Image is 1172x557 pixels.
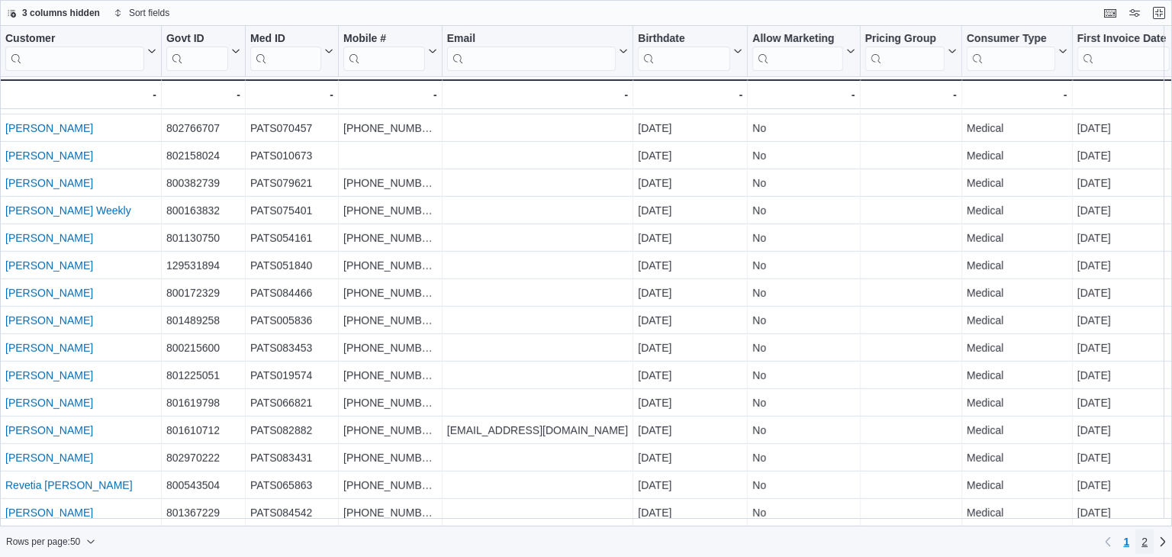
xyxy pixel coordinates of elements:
[250,229,333,247] div: PATS054161
[250,146,333,165] div: PATS010673
[1150,4,1168,22] button: Exit fullscreen
[638,339,742,357] div: [DATE]
[638,146,742,165] div: [DATE]
[343,504,437,522] div: [PHONE_NUMBER]
[22,7,100,19] span: 3 columns hidden
[1117,530,1154,554] ul: Pagination for preceding grid
[5,314,93,327] a: [PERSON_NAME]
[5,287,93,299] a: [PERSON_NAME]
[638,284,742,302] div: [DATE]
[1125,4,1144,22] button: Display options
[343,229,437,247] div: [PHONE_NUMBER]
[166,256,240,275] div: 129531894
[447,85,628,104] div: -
[967,32,1067,71] button: Consumer Type
[166,229,240,247] div: 801130750
[752,366,855,385] div: No
[343,32,425,71] div: Mobile #
[250,504,333,522] div: PATS084542
[1154,533,1172,551] a: Next page
[1077,32,1170,71] div: First Invoice Date
[638,476,742,494] div: [DATE]
[1135,530,1154,554] a: Page 2 of 2
[5,479,133,491] a: Revetia [PERSON_NAME]
[5,122,93,134] a: [PERSON_NAME]
[5,150,93,162] a: [PERSON_NAME]
[250,311,333,330] div: PATS005836
[967,201,1067,220] div: Medical
[1099,530,1172,554] nav: Pagination for preceding grid
[967,449,1067,467] div: Medical
[967,366,1067,385] div: Medical
[343,476,437,494] div: [PHONE_NUMBER]
[5,32,144,71] div: Customer URL
[752,339,855,357] div: No
[752,476,855,494] div: No
[166,284,240,302] div: 800172329
[5,32,144,47] div: Customer
[638,32,742,71] button: Birthdate
[6,536,80,548] span: Rows per page : 50
[865,32,945,71] div: Pricing Group
[166,366,240,385] div: 801225051
[638,32,730,71] div: Birthdate
[343,366,437,385] div: [PHONE_NUMBER]
[752,174,855,192] div: No
[752,311,855,330] div: No
[752,284,855,302] div: No
[447,32,628,71] button: Email
[638,174,742,192] div: [DATE]
[752,394,855,412] div: No
[5,369,93,382] a: [PERSON_NAME]
[752,504,855,522] div: No
[752,146,855,165] div: No
[250,394,333,412] div: PATS066821
[5,32,156,71] button: Customer
[250,339,333,357] div: PATS083453
[865,32,945,47] div: Pricing Group
[967,32,1055,47] div: Consumer Type
[1099,533,1117,551] button: Previous page
[166,201,240,220] div: 800163832
[343,449,437,467] div: [PHONE_NUMBER]
[5,342,93,354] a: [PERSON_NAME]
[5,259,93,272] a: [PERSON_NAME]
[250,284,333,302] div: PATS084466
[638,32,730,47] div: Birthdate
[967,476,1067,494] div: Medical
[638,449,742,467] div: [DATE]
[638,229,742,247] div: [DATE]
[166,146,240,165] div: 802158024
[250,449,333,467] div: PATS083431
[967,146,1067,165] div: Medical
[166,504,240,522] div: 801367229
[343,339,437,357] div: [PHONE_NUMBER]
[865,32,957,71] button: Pricing Group
[5,204,131,217] a: [PERSON_NAME] Weekly
[343,32,437,71] button: Mobile #
[967,311,1067,330] div: Medical
[343,421,437,439] div: [PHONE_NUMBER]
[250,119,333,137] div: PATS070457
[638,256,742,275] div: [DATE]
[752,449,855,467] div: No
[967,85,1067,104] div: -
[166,32,228,47] div: Govt ID
[166,32,228,71] div: Govt ID
[343,394,437,412] div: [PHONE_NUMBER]
[1,4,106,22] button: 3 columns hidden
[752,85,855,104] div: -
[343,256,437,275] div: [PHONE_NUMBER]
[250,85,333,104] div: -
[343,284,437,302] div: [PHONE_NUMBER]
[967,421,1067,439] div: Medical
[447,32,616,47] div: Email
[343,311,437,330] div: [PHONE_NUMBER]
[5,232,93,244] a: [PERSON_NAME]
[250,32,333,71] button: Med ID
[129,7,169,19] span: Sort fields
[967,229,1067,247] div: Medical
[250,256,333,275] div: PATS051840
[343,85,437,104] div: -
[638,421,742,439] div: [DATE]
